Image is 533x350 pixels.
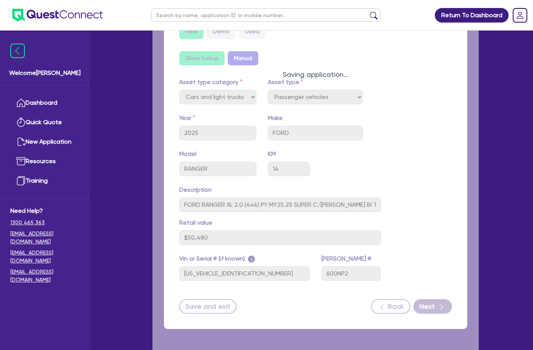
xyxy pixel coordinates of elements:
a: [EMAIL_ADDRESS][DOMAIN_NAME] [10,249,79,265]
input: Search by name, application ID or mobile number... [151,8,381,22]
img: training [16,176,26,185]
img: resources [16,157,26,166]
a: Return To Dashboard [435,8,509,23]
img: quick-quote [16,118,26,127]
tcxspan: Call 1300 465 363 via 3CX [10,219,45,225]
img: icon-menu-close [10,44,25,58]
a: [EMAIL_ADDRESS][DOMAIN_NAME] [10,268,79,284]
img: quest-connect-logo-blue [12,9,103,21]
span: Need Help? [10,206,79,216]
a: Resources [10,152,79,171]
a: Quick Quote [10,113,79,132]
a: New Application [10,132,79,152]
a: Dashboard [10,93,79,113]
span: Welcome [PERSON_NAME] [9,68,81,78]
img: new-application [16,137,26,146]
a: [EMAIL_ADDRESS][DOMAIN_NAME] [10,230,79,246]
div: Saving application... [152,69,479,79]
a: Training [10,171,79,191]
a: Dropdown toggle [510,5,530,25]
